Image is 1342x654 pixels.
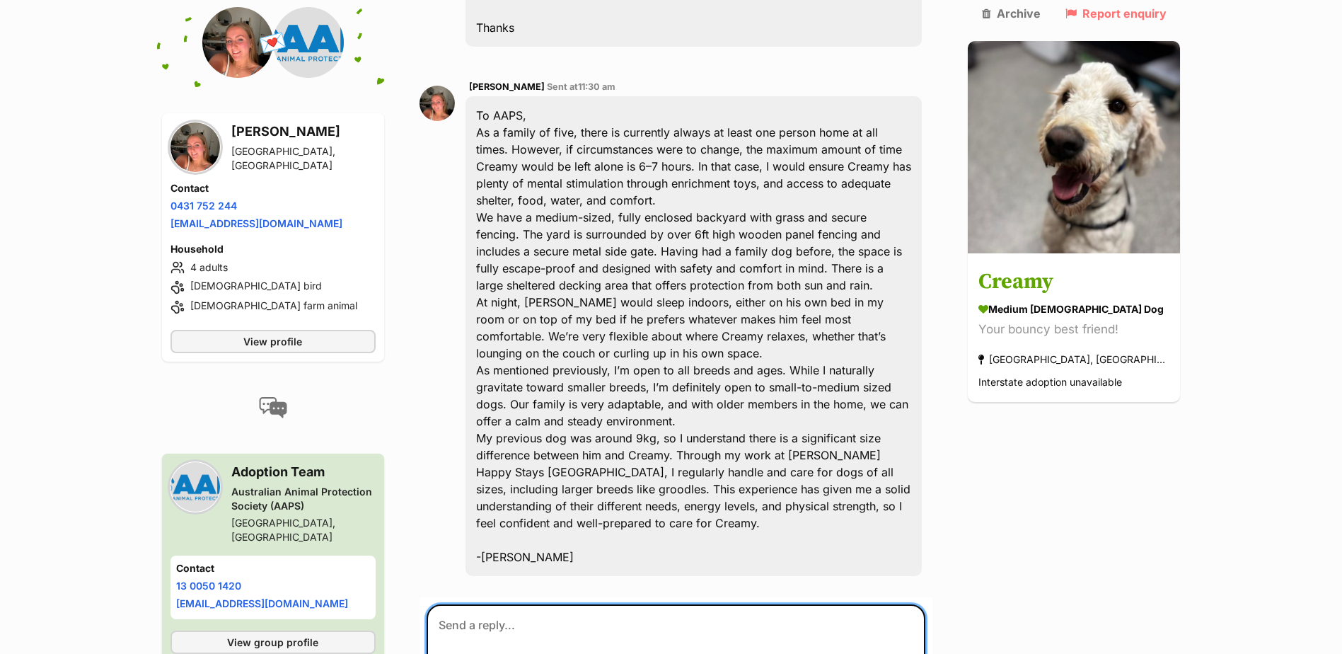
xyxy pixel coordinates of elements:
[170,299,376,316] li: [DEMOGRAPHIC_DATA] farm animal
[227,635,318,650] span: View group profile
[170,259,376,276] li: 4 adults
[978,267,1169,299] h3: Creamy
[170,279,376,296] li: [DEMOGRAPHIC_DATA] bird
[257,28,289,58] span: 💌
[231,144,376,173] div: [GEOGRAPHIC_DATA], [GEOGRAPHIC_DATA]
[978,377,1122,389] span: Interstate adoption unavailable
[170,330,376,353] a: View profile
[978,350,1169,369] div: [GEOGRAPHIC_DATA], [GEOGRAPHIC_DATA]
[170,462,220,512] img: Australian Animal Protection Society (AAPS) profile pic
[465,96,922,576] div: To AAPS, As a family of five, there is currently always at least one person home at all times. Ho...
[547,81,615,92] span: Sent at
[231,462,376,482] h3: Adoption Team
[420,86,455,121] img: Maddie Kilmartin profile pic
[968,256,1180,403] a: Creamy medium [DEMOGRAPHIC_DATA] Dog Your bouncy best friend! [GEOGRAPHIC_DATA], [GEOGRAPHIC_DATA...
[978,302,1169,317] div: medium [DEMOGRAPHIC_DATA] Dog
[231,122,376,142] h3: [PERSON_NAME]
[170,200,237,212] a: 0431 752 244
[170,242,376,256] h4: Household
[202,7,273,78] img: Maddie Kilmartin profile pic
[259,397,287,418] img: conversation-icon-4a6f8262b818ee0b60e3300018af0b2d0b884aa5de6e9bcb8d3d4eeb1a70a7c4.svg
[170,217,342,229] a: [EMAIL_ADDRESS][DOMAIN_NAME]
[170,181,376,195] h4: Contact
[978,321,1169,340] div: Your bouncy best friend!
[273,7,344,78] img: Australian Animal Protection Society (AAPS) profile pic
[469,81,545,92] span: [PERSON_NAME]
[243,334,302,349] span: View profile
[176,561,370,575] h4: Contact
[176,580,241,592] a: 13 0050 1420
[231,516,376,544] div: [GEOGRAPHIC_DATA], [GEOGRAPHIC_DATA]
[578,81,615,92] span: 11:30 am
[170,631,376,654] a: View group profile
[231,485,376,513] div: Australian Animal Protection Society (AAPS)
[982,7,1041,20] a: Archive
[176,597,348,609] a: [EMAIL_ADDRESS][DOMAIN_NAME]
[968,41,1180,253] img: Creamy
[1065,7,1167,20] a: Report enquiry
[170,122,220,172] img: Maddie Kilmartin profile pic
